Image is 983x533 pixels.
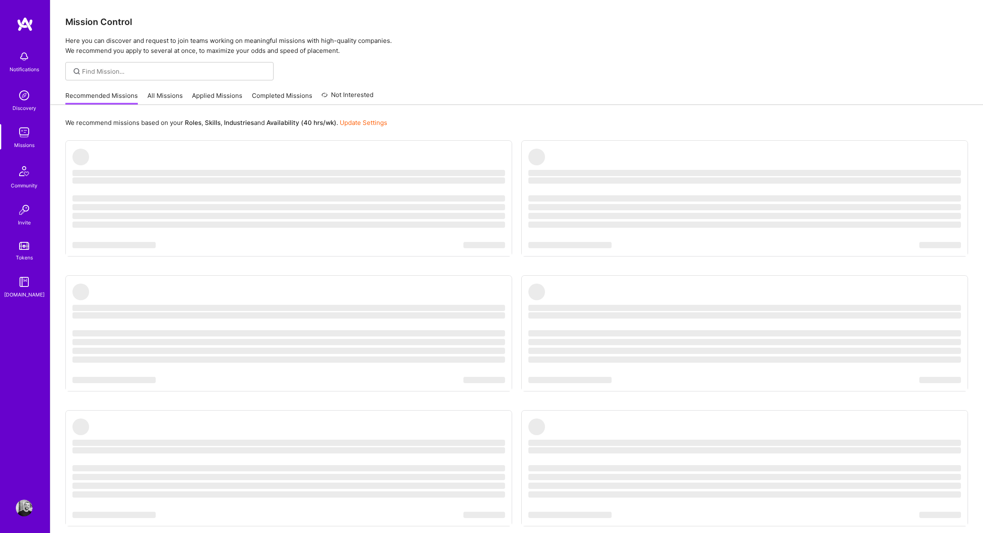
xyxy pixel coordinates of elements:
div: Tokens [16,253,33,262]
a: Not Interested [321,90,373,105]
h3: Mission Control [65,17,968,27]
div: Community [11,181,37,190]
div: Discovery [12,104,36,112]
p: Here you can discover and request to join teams working on meaningful missions with high-quality ... [65,36,968,56]
img: Invite [16,202,32,218]
div: [DOMAIN_NAME] [4,290,45,299]
div: Missions [14,141,35,149]
b: Availability (40 hrs/wk) [266,119,336,127]
b: Industries [224,119,254,127]
div: Invite [18,218,31,227]
img: logo [17,17,33,32]
img: teamwork [16,124,32,141]
i: icon SearchGrey [72,67,82,76]
a: All Missions [147,91,183,105]
a: Update Settings [340,119,387,127]
a: Recommended Missions [65,91,138,105]
a: Completed Missions [252,91,312,105]
b: Skills [205,119,221,127]
input: Find Mission... [82,67,267,76]
img: bell [16,48,32,65]
a: Applied Missions [192,91,242,105]
img: discovery [16,87,32,104]
img: guide book [16,274,32,290]
b: Roles [185,119,202,127]
div: Notifications [10,65,39,74]
img: tokens [19,242,29,250]
img: User Avatar [16,500,32,516]
a: User Avatar [14,500,35,516]
p: We recommend missions based on your , , and . [65,118,387,127]
img: Community [14,161,34,181]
